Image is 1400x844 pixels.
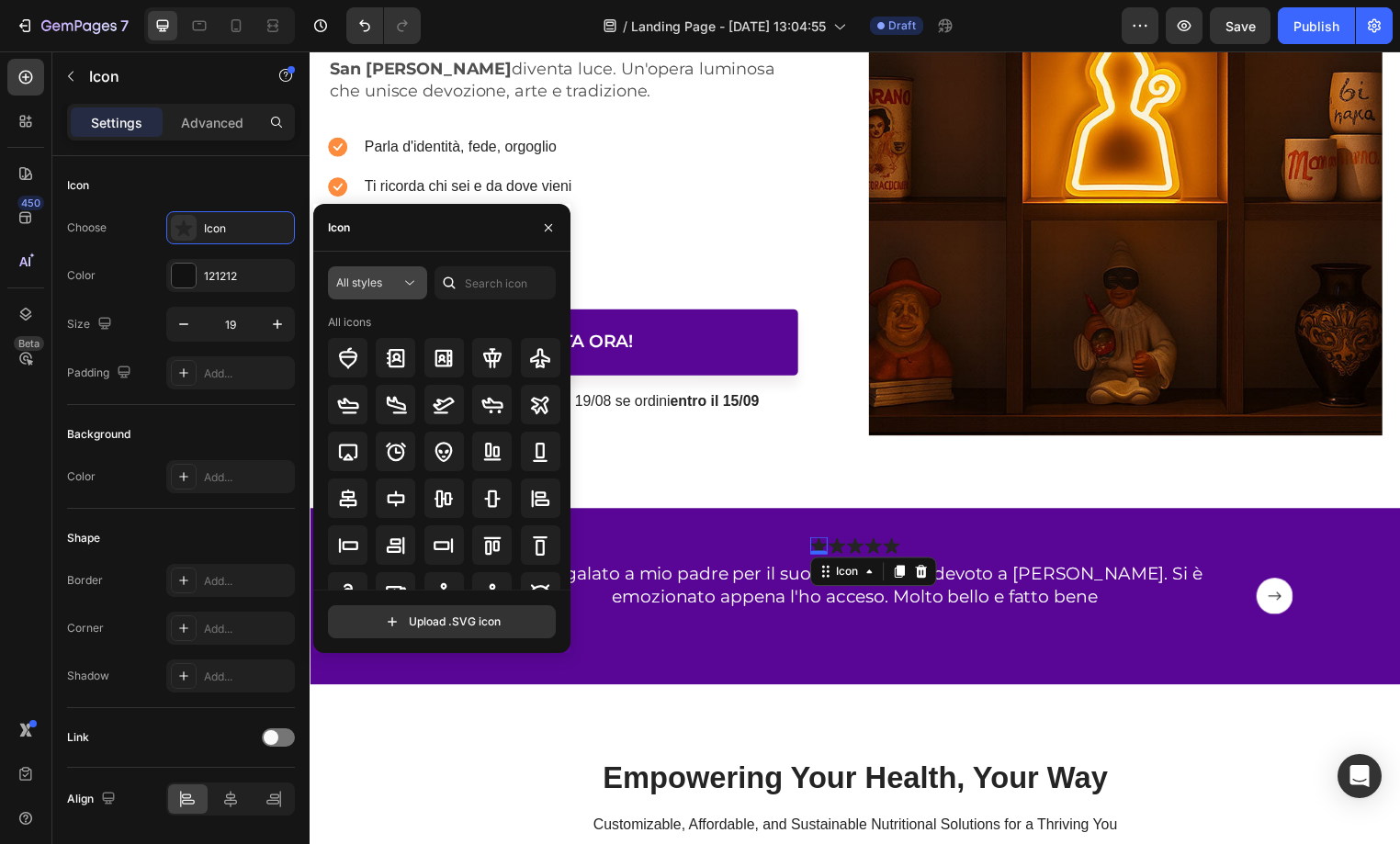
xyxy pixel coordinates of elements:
div: 121212 [204,268,290,285]
div: Color [67,468,96,485]
div: Undo/Redo [346,7,421,44]
div: Icon [67,177,89,194]
div: Size [67,312,116,337]
div: Icon [204,220,290,237]
div: Publish [1293,17,1339,36]
p: Customizable, Affordable, and Sustainable Nutritional Solutions for a Thriving You [20,773,1082,793]
div: Corner [67,620,104,636]
button: All styles [328,266,427,299]
div: Icon [328,219,350,236]
div: Align [67,787,119,812]
input: Search icon [435,266,556,299]
div: Beta [14,336,44,351]
button: Carousel Back Arrow [108,533,145,569]
div: Choose [67,219,107,236]
div: Link [67,729,89,746]
div: Rich Text Editor. Editing area: main [172,516,931,565]
div: Shadow [67,668,109,684]
span: All styles [336,276,382,289]
div: Upload .SVG icon [383,613,501,631]
div: Open Intercom Messenger [1338,754,1382,798]
div: Background [67,426,130,443]
div: Add... [204,469,290,486]
button: Save [1210,7,1270,44]
p: Settings [91,113,142,132]
span: / [623,17,627,36]
div: Border [67,572,103,589]
button: 7 [7,7,137,44]
div: All icons [328,314,371,331]
span: Landing Page - [DATE] 13:04:55 [631,17,826,36]
span: Draft [888,17,916,34]
div: Add... [204,669,290,685]
iframe: Design area [310,51,1400,844]
button: Upload .SVG icon [328,605,556,638]
span: Save [1225,18,1256,34]
div: Add... [204,621,290,637]
div: Color [67,267,96,284]
p: Icon [89,65,245,87]
div: Add... [204,573,290,590]
p: Advanced [181,113,243,132]
div: Padding [67,361,135,386]
div: Add... [204,366,290,382]
button: Carousel Next Arrow [957,533,994,569]
p: 7 [120,15,129,37]
button: Publish [1278,7,1355,44]
h2: Empowering Your Health, Your Way [18,714,1084,757]
strong: entro il 15/09 [364,345,454,361]
p: L'ho regalato a mio padre per il suo compleanno, devoto a [PERSON_NAME]. Si è emozionato appena l... [174,518,929,563]
div: Shape [67,530,100,546]
div: 450 [17,196,44,210]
